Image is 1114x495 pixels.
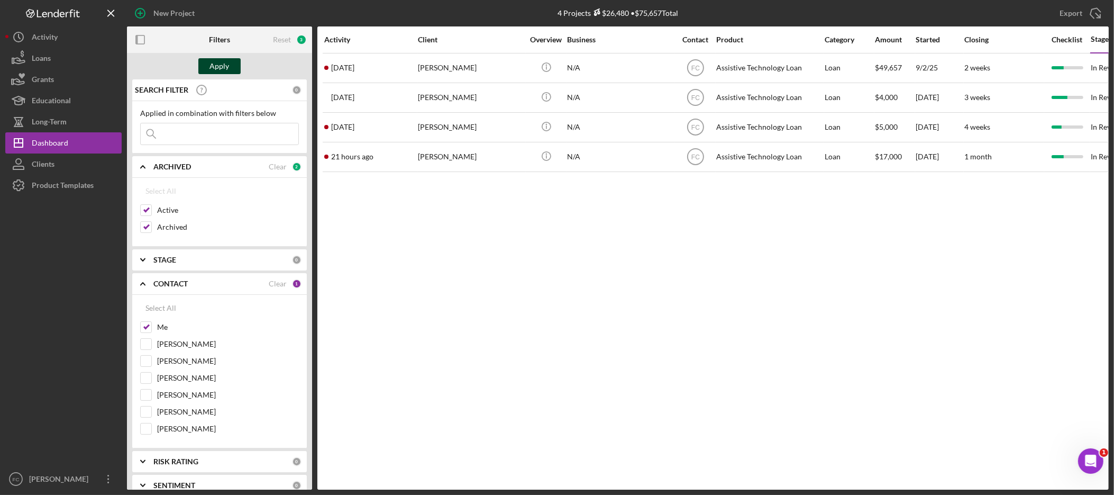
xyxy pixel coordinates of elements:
div: [PERSON_NAME] [26,469,95,492]
b: CONTACT [153,280,188,288]
div: [DATE] [916,113,963,141]
div: 3 [296,34,307,45]
button: Dashboard [5,132,122,154]
button: Activity [5,26,122,48]
button: Start recording [67,338,76,347]
div: [DATE] [916,84,963,112]
div: Contact [675,35,715,44]
div: [DATE] [916,143,963,171]
div: N/A [567,84,673,112]
div: Product [716,35,822,44]
text: FC [691,65,700,72]
div: ⚠️ Bug with Some Lenderfit FormsOur third-party form provider is experiencing a bug where some Le... [8,103,174,313]
label: Me [157,322,299,332]
div: Checklist [1045,35,1090,44]
div: Grants [32,69,54,93]
div: Long-Term [32,111,67,135]
button: FC[PERSON_NAME] [5,469,122,490]
time: 2025-09-15 01:23 [331,152,373,161]
label: Archived [157,222,299,232]
button: Export [1049,3,1109,24]
span: $49,657 [875,63,902,72]
div: N/A [567,113,673,141]
div: Assistive Technology Loan [716,143,822,171]
text: FC [691,154,700,161]
textarea: Message… [9,316,203,334]
time: 2 weeks [964,63,990,72]
iframe: Intercom live chat [1078,448,1103,474]
time: 1 month [964,152,992,161]
div: Applied in combination with filters below [140,109,299,118]
div: [PERSON_NAME] [418,113,524,141]
text: FC [691,124,700,131]
button: Long-Term [5,111,122,132]
button: Send a message… [181,334,198,351]
b: STAGE [153,256,176,264]
div: Overview [526,35,566,44]
div: 0 [292,457,302,466]
div: Amount [875,35,915,44]
button: Home [166,4,186,24]
time: 2025-09-05 20:25 [331,93,354,102]
button: Select All [140,181,181,202]
span: $17,000 [875,152,902,161]
b: SENTIMENT [153,481,195,490]
button: Upload attachment [50,338,59,347]
div: Closing [964,35,1044,44]
div: N/A [567,143,673,171]
button: Clients [5,154,122,175]
span: $4,000 [875,93,898,102]
button: Emoji picker [16,338,25,347]
text: FC [691,94,700,102]
label: [PERSON_NAME] [157,407,299,417]
div: Apply [210,58,230,74]
div: Clear [269,280,287,288]
div: Dashboard [32,132,68,156]
button: Educational [5,90,122,111]
div: 0 [292,255,302,265]
div: Assistive Technology Loan [716,84,822,112]
div: Select All [145,298,176,319]
div: Allison says… [8,103,203,337]
div: Loan [825,143,874,171]
p: Active 2h ago [51,13,98,24]
div: Assistive Technology Loan [716,113,822,141]
label: [PERSON_NAME] [157,356,299,366]
div: Loan [825,113,874,141]
time: 2025-09-03 23:42 [331,64,354,72]
div: 4 Projects • $75,657 Total [558,8,678,17]
button: New Project [127,3,205,24]
time: 2025-09-10 01:35 [331,123,354,131]
div: Reset [273,35,291,44]
h1: [PERSON_NAME] [51,5,120,13]
div: New Project [153,3,195,24]
button: Gif picker [33,338,42,347]
div: Business [567,35,673,44]
div: Product Templates [32,175,94,199]
label: [PERSON_NAME] [157,373,299,383]
span: 1 [1100,448,1108,457]
button: Product Templates [5,175,122,196]
div: [PERSON_NAME] [418,54,524,82]
div: Assistive Technology Loan [716,54,822,82]
b: ARCHIVED [153,163,191,171]
div: Category [825,35,874,44]
div: [PERSON_NAME] [418,84,524,112]
text: FC [13,476,20,482]
button: Loans [5,48,122,69]
label: [PERSON_NAME] [157,424,299,434]
div: 2 [292,162,302,172]
div: Educational [32,90,71,114]
time: 4 weeks [964,122,990,131]
div: $26,480 [591,8,629,17]
b: SEARCH FILTER [135,86,188,94]
div: Clear [269,163,287,171]
div: Loan [825,54,874,82]
div: N/A [567,54,673,82]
